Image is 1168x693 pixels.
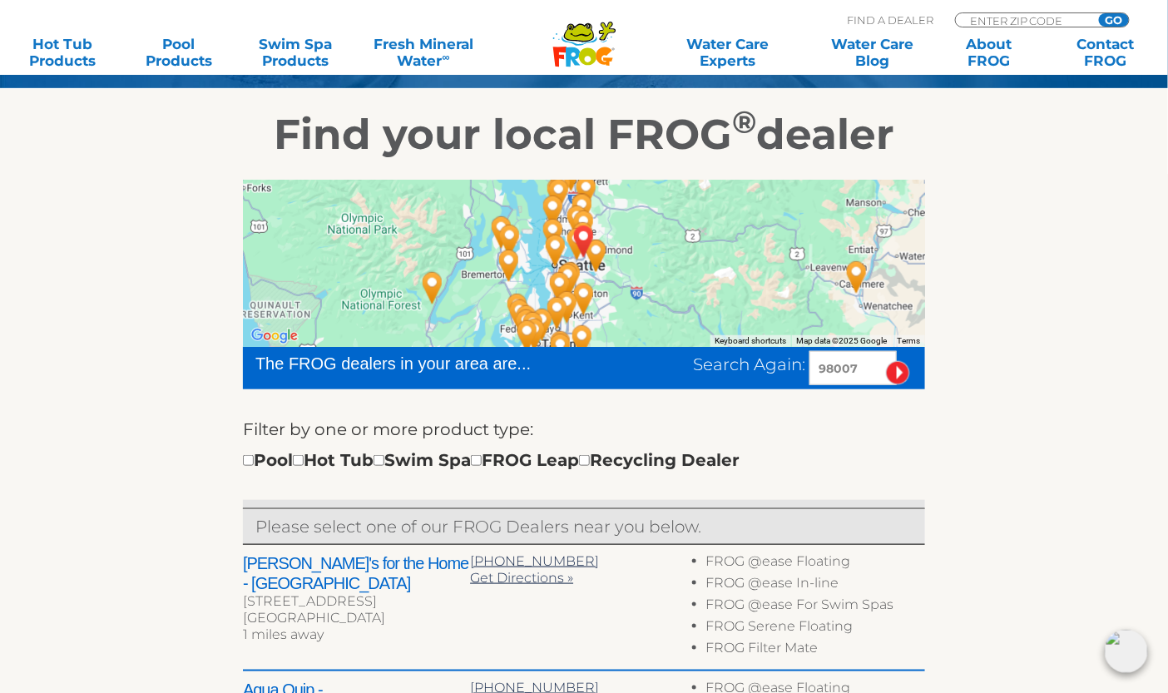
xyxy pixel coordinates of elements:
li: FROG Filter Mate [706,640,925,661]
div: Aqua Rec's Fireside Hearth N' Home - Gig Harbor - 29 miles away. [492,280,543,339]
div: Black Pine Swim Spas & Hot Tubs - Tacoma - 31 miles away. [507,299,559,357]
a: AboutFROG [944,36,1035,69]
div: Chim Chimney by Seasonally Living - 85 miles away. [831,248,883,306]
div: [STREET_ADDRESS] [243,593,470,610]
div: Seattle Hot Tub - 7 miles away. [552,192,603,250]
div: Olympic Hot Tub - Tacoma - 30 miles away. [501,292,552,350]
a: Open this area in Google Maps (opens a new window) [247,325,302,347]
input: Submit [886,361,910,385]
a: [PHONE_NUMBER] [470,553,599,569]
div: Decks & Spas LLC - 5 miles away. [558,197,610,255]
div: BELLEVUE, WA 98007 [558,212,610,270]
li: FROG @ease In-line [706,575,925,596]
a: ContactFROG [1061,36,1151,69]
div: Rich's for the Home - Tacoma - 32 miles away. [509,305,561,364]
div: Aqua Quip - Seattle - 9 miles away. [530,221,582,280]
span: Map data ©2025 Google [796,336,887,345]
img: openIcon [1105,630,1148,673]
input: Zip Code Form [968,13,1081,27]
div: Aqua Rec's Fireside Hearth N' Home - Fircrest - 31 miles away. [501,296,552,354]
p: Please select one of our FROG Dealers near you below. [255,513,913,540]
div: Olympic Stove & Spas - 49 miles away. [407,259,458,317]
div: Rich's for the Home - Bellevue - 1 miles away. [557,209,609,267]
div: Aqua Rec's Fireside Hearth N' Home - Tacoma - 29 miles away. [517,295,568,354]
a: Water CareExperts [654,36,801,69]
div: Aqua Rec's Fireside Hearth N' Home - Puyallup - 34 miles away. [535,320,586,379]
div: Olympic Hot Tub - Woodinville - 10 miles away. [557,181,608,239]
a: Get Directions » [470,570,573,586]
div: Rich's for the Home - Southcenter - 13 miles away. [542,250,594,309]
input: GO [1099,13,1129,27]
div: Olympic Hot Tub - Seattle - 10 miles away. [527,205,579,264]
h2: Find your local FROG dealer [72,110,1096,160]
a: Fresh MineralWater∞ [367,36,480,69]
div: Olympic Hot Tub - Auburn - 21 miles away. [542,278,593,336]
span: Search Again: [693,354,805,374]
div: Aqua Quip - Renton - 12 miles away. [545,249,596,307]
div: Ole's Pool & Spa - 24 miles away. [483,236,535,295]
li: FROG Serene Floating [706,618,925,640]
div: Aqua Quip - Bellevue - 2 miles away. [552,215,603,273]
sup: ® [732,103,756,141]
div: The Spa Warehouse - 16 miles away. [534,259,586,317]
div: Aqua Quip - Shoreline - 13 miles away. [527,182,579,240]
a: Terms (opens in new tab) [897,336,920,345]
div: Four Seasons Pools & Spas - 26 miles away. [476,203,527,261]
li: FROG @ease Floating [706,553,925,575]
div: Aqua Quip - Federal Way - 24 miles away. [532,284,583,342]
div: Pool Hot Tub Swim Spa FROG Leap Recycling Dealer [243,447,740,473]
div: Aqua Quip - Tacoma - 34 miles away. [502,307,553,365]
div: Aqua Spas & Pools - 30 miles away. [494,286,546,344]
div: Rich's for the Home - Bremerton - 23 miles away. [484,211,536,270]
a: Water CareBlog [827,36,918,69]
li: FROG @ease For Swim Spas [706,596,925,618]
span: 1 miles away [243,626,324,642]
img: Google [247,325,302,347]
h2: [PERSON_NAME]'s for the Home - [GEOGRAPHIC_DATA] [243,553,470,593]
div: Aqua Rec's Fireside Hearth N' Home - Bonney Lake - 31 miles away. [557,312,608,370]
label: Filter by one or more product type: [243,416,533,443]
div: Aqua Quip - Puyallup - 33 miles away. [535,318,586,376]
div: Olympic Hot Tub - Lacey - 48 miles away. [463,335,515,394]
sup: ∞ [443,51,450,63]
a: PoolProducts [133,36,224,69]
a: Swim SpaProducts [250,36,341,69]
button: Keyboard shortcuts [715,335,786,347]
p: Find A Dealer [847,12,933,27]
div: The FROG dealers in your area are... [255,351,591,376]
a: Hot TubProducts [17,36,107,69]
div: [GEOGRAPHIC_DATA] [243,610,470,626]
